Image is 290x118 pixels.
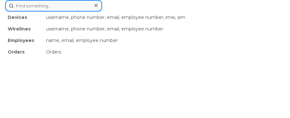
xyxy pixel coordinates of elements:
[44,46,285,58] div: Orders
[5,46,44,58] div: Orders
[44,23,285,35] div: username, phone number, email, employee number
[44,35,285,46] div: name, email, employee number
[5,35,44,46] div: Employees
[5,23,44,35] div: Wirelines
